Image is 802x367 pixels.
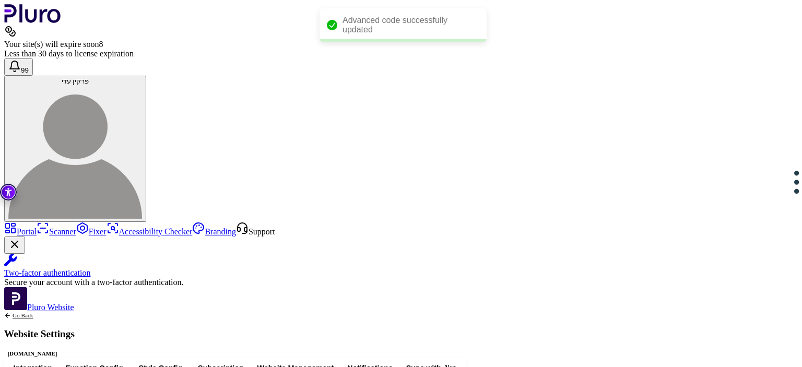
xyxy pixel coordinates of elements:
a: Scanner [37,227,76,236]
aside: Sidebar menu [4,222,798,312]
a: Back to previous screen [4,312,75,319]
a: Branding [192,227,236,236]
button: Close Two-factor authentication notification [4,236,25,254]
button: Open notifications, you have 392 new notifications [4,58,33,76]
a: Two-factor authentication [4,254,798,278]
a: Logo [4,16,61,25]
span: 99 [21,66,29,74]
div: Less than 30 days to license expiration [4,49,798,58]
a: Fixer [76,227,107,236]
img: פרקין עדי [8,85,142,219]
button: פרקין עדיפרקין עדי [4,76,146,222]
div: Advanced code successfully updated [343,16,479,34]
a: Accessibility Checker [107,227,193,236]
span: פרקין עדי [62,77,89,85]
a: Portal [4,227,37,236]
span: 8 [99,40,103,49]
a: Open Pluro Website [4,303,74,312]
div: [DOMAIN_NAME] [4,349,61,359]
a: Open Support screen [236,227,275,236]
h1: Website Settings [4,329,75,339]
div: Two-factor authentication [4,268,798,278]
div: Your site(s) will expire soon [4,40,798,49]
div: Secure your account with a two-factor authentication. [4,278,798,287]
